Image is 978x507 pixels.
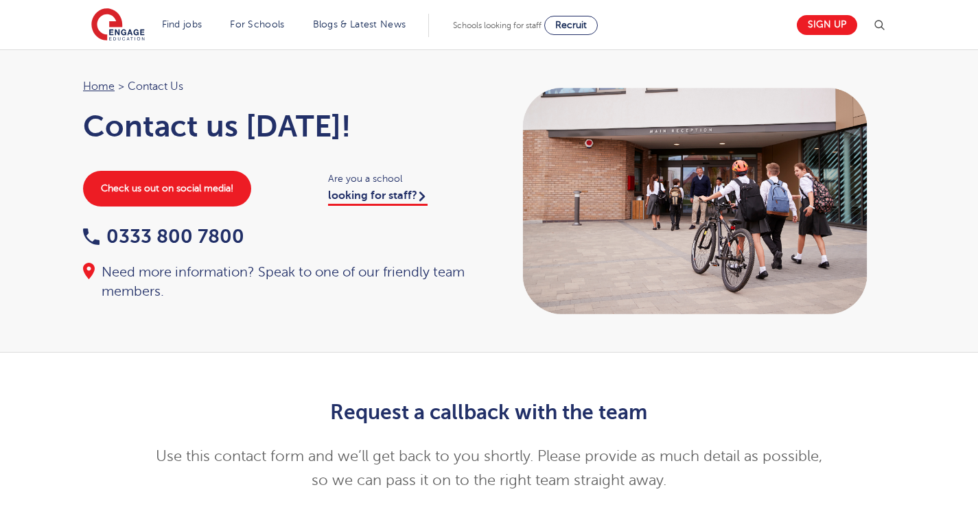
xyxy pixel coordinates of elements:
a: Blogs & Latest News [313,19,406,30]
a: For Schools [230,19,284,30]
a: Home [83,80,115,93]
span: Use this contact form and we’ll get back to you shortly. Please provide as much detail as possibl... [156,448,822,488]
span: Recruit [555,20,587,30]
a: Check us out on social media! [83,171,251,207]
a: looking for staff? [328,189,428,206]
a: Recruit [544,16,598,35]
a: 0333 800 7800 [83,226,244,247]
span: Contact Us [128,78,183,95]
nav: breadcrumb [83,78,476,95]
a: Find jobs [162,19,202,30]
span: Are you a school [328,171,476,187]
h1: Contact us [DATE]! [83,109,476,143]
div: Need more information? Speak to one of our friendly team members. [83,263,476,301]
span: > [118,80,124,93]
img: Engage Education [91,8,145,43]
h2: Request a callback with the team [152,401,826,424]
span: Schools looking for staff [453,21,542,30]
a: Sign up [797,15,857,35]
